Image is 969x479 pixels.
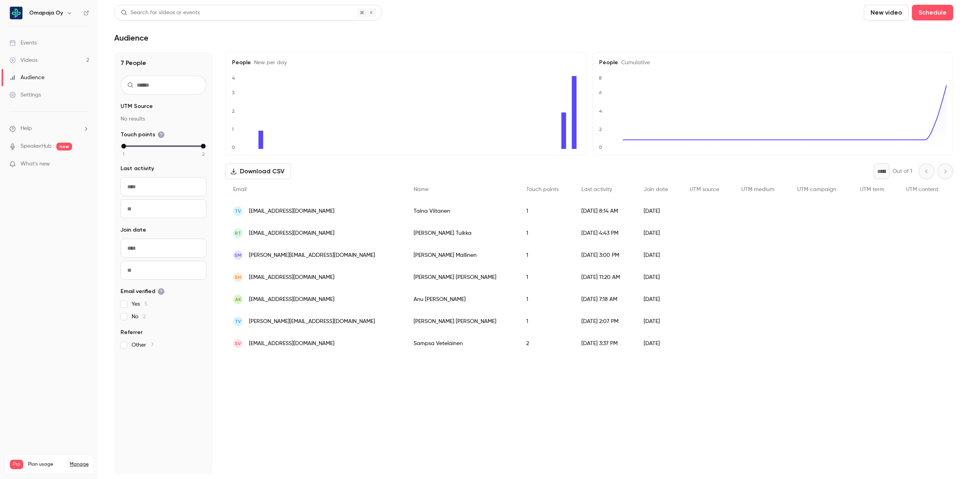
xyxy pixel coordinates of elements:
[9,91,41,99] div: Settings
[518,266,574,288] div: 1
[9,74,45,82] div: Audience
[860,187,884,192] span: UTM term
[20,160,50,168] span: What's new
[232,145,235,150] text: 0
[574,266,636,288] div: [DATE] 11:20 AM
[406,332,518,355] div: Sampsa Veteläinen
[406,222,518,244] div: [PERSON_NAME] Tuikka
[574,244,636,266] div: [DATE] 3:00 PM
[132,313,146,321] span: No
[518,200,574,222] div: 1
[574,332,636,355] div: [DATE] 3:37 PM
[232,126,234,132] text: 1
[249,317,375,326] span: [PERSON_NAME][EMAIL_ADDRESS][DOMAIN_NAME]
[20,124,32,133] span: Help
[251,60,287,65] span: New per day
[636,266,682,288] div: [DATE]
[406,310,518,332] div: [PERSON_NAME] [PERSON_NAME]
[636,200,682,222] div: [DATE]
[56,143,72,150] span: new
[235,274,241,281] span: SH
[151,342,154,348] span: 7
[526,187,559,192] span: Touch points
[121,58,206,68] h1: 7 People
[636,332,682,355] div: [DATE]
[690,187,719,192] span: UTM source
[9,124,89,133] li: help-dropdown-opener
[202,150,205,158] span: 2
[232,108,235,114] text: 2
[912,5,953,20] button: Schedule
[636,244,682,266] div: [DATE]
[906,187,938,192] span: UTM content
[581,187,612,192] span: Last activity
[10,460,23,469] span: Pro
[225,179,953,355] div: People list
[249,295,334,304] span: [EMAIL_ADDRESS][DOMAIN_NAME]
[235,340,241,347] span: SV
[414,187,429,192] span: Name
[249,207,334,215] span: [EMAIL_ADDRESS][DOMAIN_NAME]
[121,226,146,234] span: Join date
[114,33,149,43] h1: Audience
[518,244,574,266] div: 1
[121,329,143,336] span: Referrer
[574,310,636,332] div: [DATE] 2:07 PM
[234,252,241,259] span: SM
[636,288,682,310] div: [DATE]
[201,144,206,149] div: max
[574,200,636,222] div: [DATE] 8:14 AM
[599,90,602,95] text: 6
[518,288,574,310] div: 1
[225,163,291,179] button: Download CSV
[574,288,636,310] div: [DATE] 7:18 AM
[121,261,206,280] input: To
[70,461,89,468] a: Manage
[741,187,774,192] span: UTM medium
[9,56,37,64] div: Videos
[893,167,912,175] p: Out of 1
[121,144,126,149] div: min
[249,251,375,260] span: [PERSON_NAME][EMAIL_ADDRESS][DOMAIN_NAME]
[121,288,165,295] span: Email verified
[232,75,235,81] text: 4
[121,102,153,110] span: UTM Source
[121,9,200,17] div: Search for videos or events
[599,108,602,114] text: 4
[233,187,247,192] span: Email
[232,90,235,95] text: 3
[636,310,682,332] div: [DATE]
[599,145,602,150] text: 0
[518,310,574,332] div: 1
[406,288,518,310] div: Anu [PERSON_NAME]
[599,75,602,81] text: 8
[121,115,206,123] p: No results
[249,229,334,238] span: [EMAIL_ADDRESS][DOMAIN_NAME]
[599,59,947,67] h5: People
[132,341,154,349] span: Other
[9,39,37,47] div: Events
[235,230,241,237] span: RT
[121,131,165,139] span: Touch points
[599,126,602,132] text: 2
[249,273,334,282] span: [EMAIL_ADDRESS][DOMAIN_NAME]
[864,5,909,20] button: New video
[797,187,836,192] span: UTM campaign
[235,296,241,303] span: AK
[574,222,636,244] div: [DATE] 4:43 PM
[406,266,518,288] div: [PERSON_NAME] [PERSON_NAME]
[121,199,206,218] input: To
[232,59,579,67] h5: People
[406,200,518,222] div: Taina Viitanen
[29,9,63,17] h6: Omapaja Oy
[406,244,518,266] div: [PERSON_NAME] Mällinen
[235,318,241,325] span: TV
[123,150,124,158] span: 1
[80,161,89,168] iframe: Noticeable Trigger
[121,165,154,173] span: Last activity
[20,142,52,150] a: SpeakerHub
[121,239,206,258] input: From
[132,300,148,308] span: Yes
[636,222,682,244] div: [DATE]
[249,340,334,348] span: [EMAIL_ADDRESS][DOMAIN_NAME]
